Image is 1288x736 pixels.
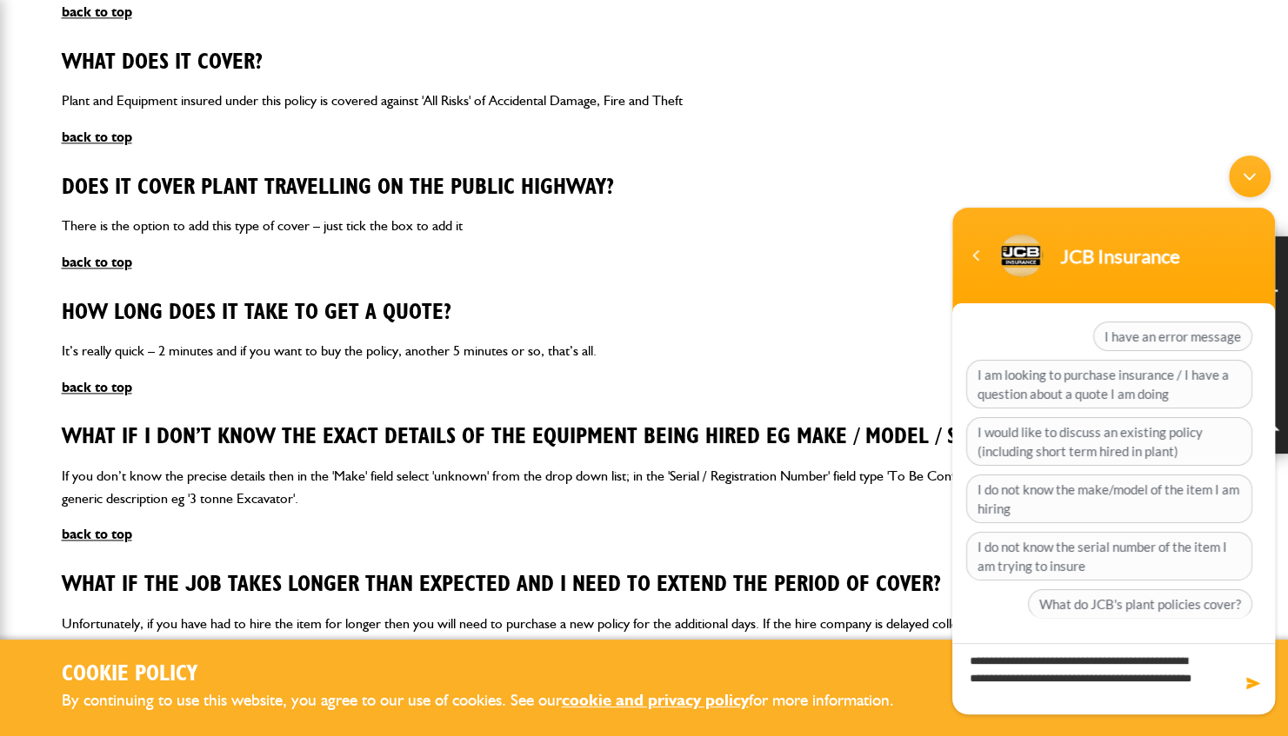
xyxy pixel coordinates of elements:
p: There is the option to add this type of cover – just tick the box to add it [62,215,1227,237]
h3: What if the job takes longer than expected and I need to extend the Period of Cover? [62,572,1227,599]
a: back to top [62,379,132,395]
h2: Cookie Policy [62,661,923,688]
p: It’s really quick – 2 minutes and if you want to buy the policy, another 5 minutes or so, that’s ... [62,340,1227,362]
h3: What if I don’t know the exact details of the equipment being hired eg Make / Model / Serial Number? [62,424,1227,451]
a: back to top [62,526,132,542]
a: back to top [62,129,132,145]
iframe: SalesIQ Chatwindow [944,147,1284,723]
h3: What does it Cover? [62,50,1227,76]
p: By continuing to use this website, you agree to our use of cookies. See our for more information. [62,687,923,714]
p: If you don’t know the precise details then in the 'Make' field select 'unknown' from the drop dow... [62,465,1227,509]
h3: Does it Cover Plant travelling on the Public Highway? [62,175,1227,202]
a: back to top [62,3,132,20]
a: cookie and privacy policy [562,690,749,710]
a: contact us [164,637,229,653]
p: Unfortunately, if you have had to hire the item for longer then you will need to purchase a new p... [62,613,1227,657]
h3: How long does it take to get a quote? [62,300,1227,327]
a: back to top [62,254,132,270]
p: Plant and Equipment insured under this policy is covered against 'All Risks' of Accidental Damage... [62,90,1227,112]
